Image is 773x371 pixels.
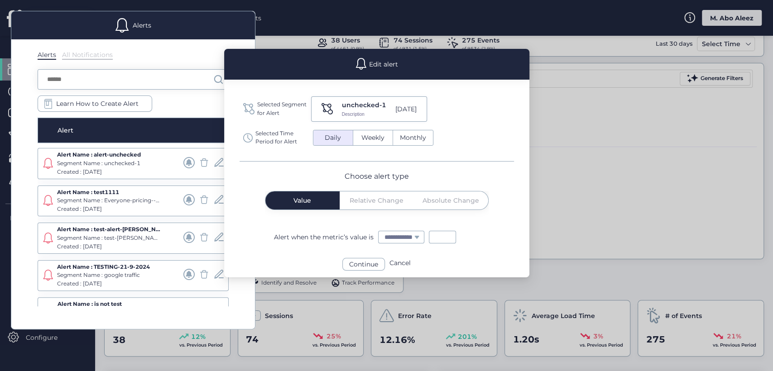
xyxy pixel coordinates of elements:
div: Segment Name : test-[PERSON_NAME]-alert [57,234,161,243]
div: Alert when the metric’s value is [274,232,374,242]
div: Created : [DATE] [57,168,161,176]
div: [DATE] [395,104,417,114]
div: Cancel [389,257,411,271]
div: Created : [DATE] [57,280,161,288]
div: Continue [342,258,385,271]
div: Alert Name : test1111 [57,188,161,197]
span: Selected Segment for Alert [257,100,307,118]
span: Daily [319,133,346,143]
div: Segment Name : google traffic [57,271,161,280]
div: Choose alert type [224,171,529,182]
span: Monthly [394,133,432,143]
div: Segment Name : unchecked-1 [57,159,161,168]
div: unchecked-1 [342,100,386,110]
span: Weekly [356,133,390,143]
div: Alert Name : alert-unchecked [57,151,161,159]
div: Description [342,111,365,118]
div: Created : [DATE] [57,243,161,251]
span: Selected Time Period for Alert [255,129,297,147]
div: Created : [DATE] [57,205,161,214]
span: Learn How to Create Alert [56,99,139,109]
div: Alerts [38,51,56,60]
div: Alerts [133,20,151,30]
div: Edit alert [369,59,398,69]
span: Value [293,197,311,204]
div: All Notifications [62,51,113,60]
div: Alert Name : is not test [58,300,162,309]
div: Alert Name : TESTING-21-9-2024 [57,263,161,271]
div: Alert [58,125,141,135]
div: Alert Name : test-alert-[PERSON_NAME] [57,225,161,234]
div: Segment Name : Everyone-pricing---- (copy) (copy) [57,196,161,205]
div: Alerts [11,11,255,39]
